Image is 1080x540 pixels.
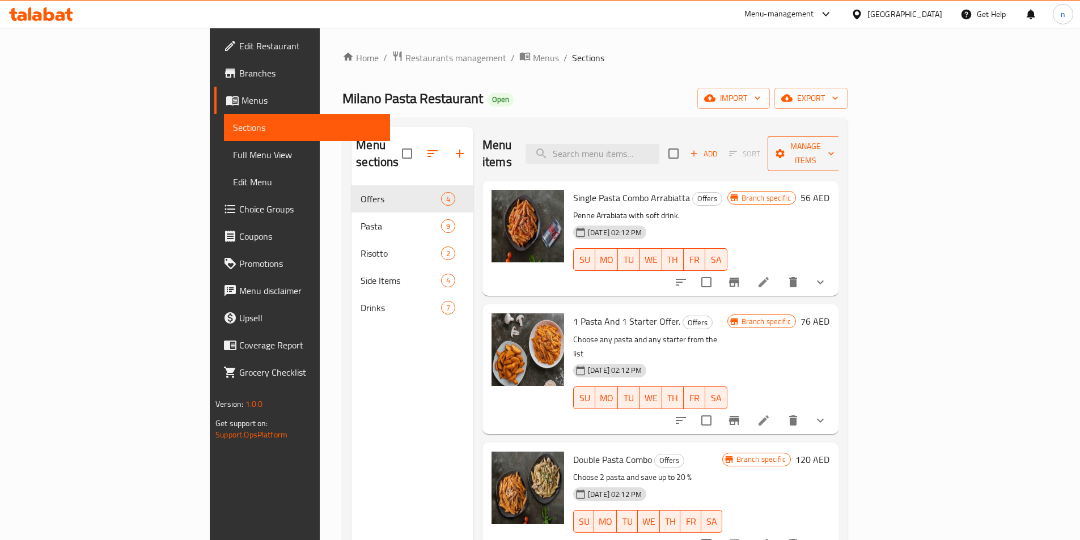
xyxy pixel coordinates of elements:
[526,144,659,164] input: search
[239,229,381,243] span: Coupons
[594,510,617,533] button: MO
[442,248,455,259] span: 2
[737,193,795,203] span: Branch specific
[867,8,942,20] div: [GEOGRAPHIC_DATA]
[511,51,515,65] li: /
[693,192,722,205] span: Offers
[667,407,694,434] button: sort-choices
[233,148,381,161] span: Full Menu View
[621,513,633,530] span: TU
[757,414,770,427] a: Edit menu item
[442,194,455,205] span: 4
[214,304,390,331] a: Upsell
[573,451,652,468] span: Double Pasta Combo
[215,416,268,431] span: Get support on:
[214,331,390,359] a: Coverage Report
[801,313,829,329] h6: 76 AED
[214,195,390,223] a: Choice Groups
[694,409,718,432] span: Select to update
[680,510,701,533] button: FR
[214,359,390,386] a: Grocery Checklist
[618,248,639,271] button: TU
[774,88,848,109] button: export
[683,316,712,329] span: Offers
[710,390,722,406] span: SA
[573,209,727,223] p: Penne Arrabiata with soft drink.
[214,87,390,114] a: Menus
[737,316,795,327] span: Branch specific
[667,269,694,296] button: sort-choices
[685,145,722,163] button: Add
[757,275,770,289] a: Edit menu item
[573,510,594,533] button: SU
[710,252,722,268] span: SA
[573,189,690,206] span: Single Pasta Combo Arrabiatta
[617,510,638,533] button: TU
[239,365,381,379] span: Grocery Checklist
[622,390,635,406] span: TU
[783,91,838,105] span: export
[688,390,701,406] span: FR
[595,386,618,409] button: MO
[214,250,390,277] a: Promotions
[419,140,446,167] span: Sort sections
[655,454,684,467] span: Offers
[361,219,441,233] span: Pasta
[441,219,455,233] div: items
[685,513,697,530] span: FR
[780,269,807,296] button: delete
[645,390,658,406] span: WE
[780,407,807,434] button: delete
[578,513,590,530] span: SU
[441,246,455,260] div: items
[351,294,473,321] div: Drinks7
[351,185,473,212] div: Offers4
[807,407,834,434] button: show more
[618,386,639,409] button: TU
[814,414,827,427] svg: Show Choices
[667,390,679,406] span: TH
[642,513,655,530] span: WE
[573,333,727,361] p: Choose any pasta and any starter from the list
[239,311,381,325] span: Upsell
[239,39,381,53] span: Edit Restaurant
[583,489,646,500] span: [DATE] 02:12 PM
[768,136,844,171] button: Manage items
[697,88,770,109] button: import
[224,141,390,168] a: Full Menu View
[442,221,455,232] span: 9
[573,386,595,409] button: SU
[684,248,705,271] button: FR
[795,452,829,467] h6: 120 AED
[578,390,591,406] span: SU
[233,175,381,189] span: Edit Menu
[441,274,455,287] div: items
[488,93,514,107] div: Open
[721,269,748,296] button: Branch-specific-item
[361,192,441,206] span: Offers
[1061,8,1065,20] span: n
[688,147,719,160] span: Add
[239,257,381,270] span: Promotions
[667,252,679,268] span: TH
[492,190,564,262] img: Single Pasta Combo Arrabiatta
[215,427,287,442] a: Support.OpsPlatform
[744,7,814,21] div: Menu-management
[446,140,473,167] button: Add section
[351,212,473,240] div: Pasta9
[777,139,835,168] span: Manage items
[732,454,790,465] span: Branch specific
[239,202,381,216] span: Choice Groups
[351,240,473,267] div: Risotto2
[214,59,390,87] a: Branches
[361,301,441,314] div: Drinks
[442,303,455,313] span: 7
[694,270,718,294] span: Select to update
[361,246,441,260] div: Risotto
[233,121,381,134] span: Sections
[214,223,390,250] a: Coupons
[660,510,681,533] button: TH
[578,252,591,268] span: SU
[640,386,662,409] button: WE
